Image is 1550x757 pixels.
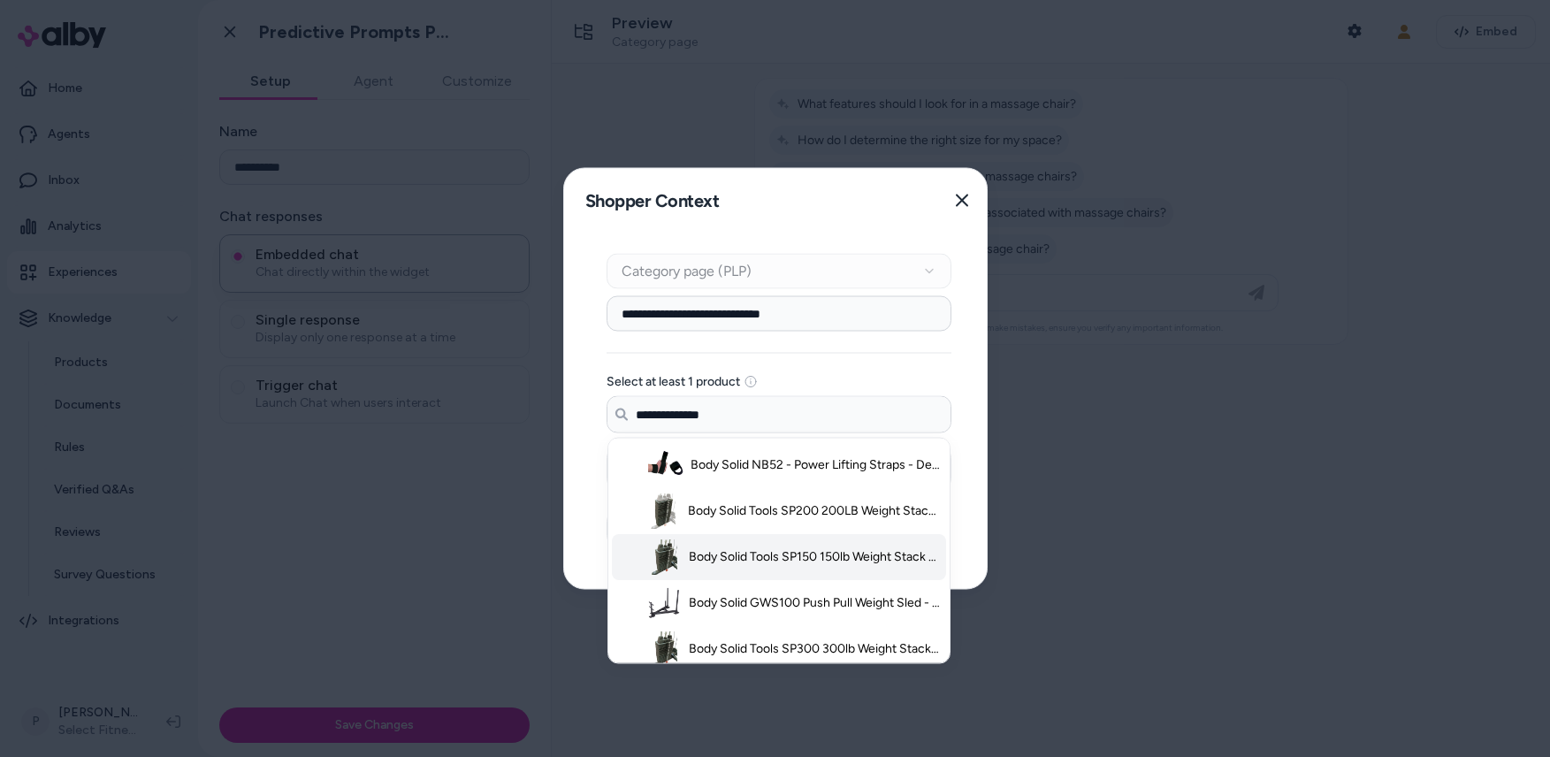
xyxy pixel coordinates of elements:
img: Body Solid NB52 - Power Lifting Straps - Default Title [648,447,683,483]
span: Body Solid Tools SP150 150lb Weight Stack - Default Title [689,548,940,566]
span: Body Solid GWS100 Push Pull Weight Sled - Default Title [689,594,940,612]
img: Body Solid Tools SP200 200LB Weight Stack - Default Title [645,493,681,529]
img: Body Solid Tools SP150 150lb Weight Stack - Default Title [646,539,682,575]
span: Body Solid Tools SP200 200LB Weight Stack - Default Title [688,502,940,520]
h2: Shopper Context [578,182,720,218]
button: Submit [607,511,690,547]
span: Body Solid Tools SP300 300lb Weight Stack - Default Title [689,640,941,658]
img: Body Solid GWS100 Push Pull Weight Sled - Default Title [646,585,682,621]
img: Body Solid Tools SP300 300lb Weight Stack - Default Title [646,631,682,667]
label: Select at least 1 product [607,376,740,388]
span: Body Solid NB52 - Power Lifting Straps - Default Title [691,456,941,474]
